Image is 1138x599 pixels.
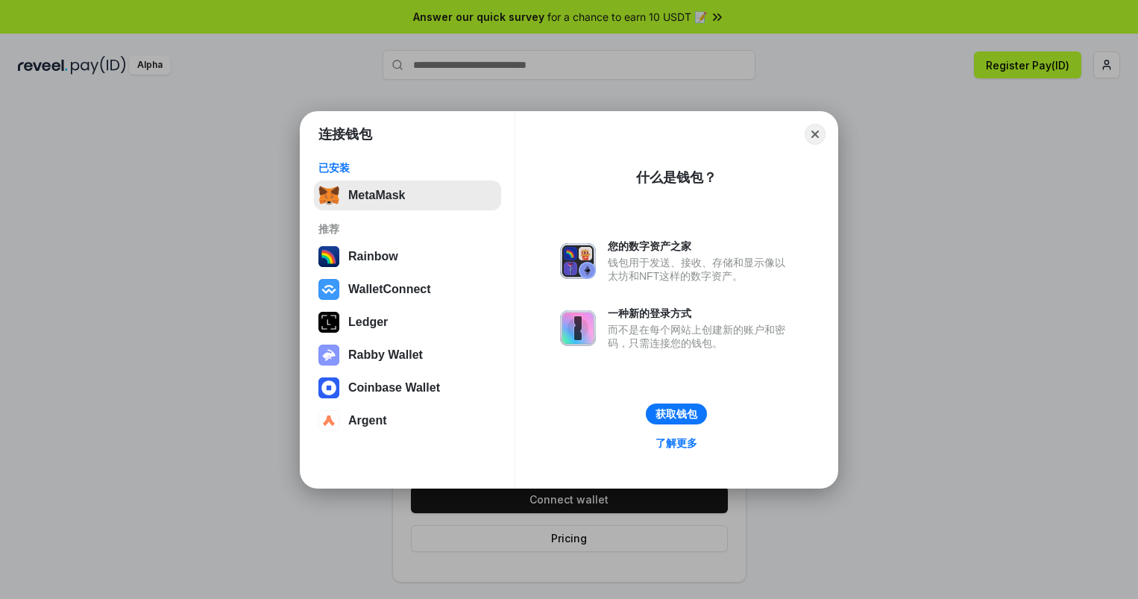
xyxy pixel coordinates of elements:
button: 获取钱包 [646,404,707,424]
img: svg+xml,%3Csvg%20xmlns%3D%22http%3A%2F%2Fwww.w3.org%2F2000%2Fsvg%22%20fill%3D%22none%22%20viewBox... [318,345,339,366]
button: WalletConnect [314,275,501,304]
div: Ledger [348,316,388,329]
img: svg+xml,%3Csvg%20width%3D%2228%22%20height%3D%2228%22%20viewBox%3D%220%200%2028%2028%22%20fill%3D... [318,410,339,431]
a: 了解更多 [647,433,706,453]
div: 一种新的登录方式 [608,307,793,320]
img: svg+xml,%3Csvg%20width%3D%22120%22%20height%3D%22120%22%20viewBox%3D%220%200%20120%20120%22%20fil... [318,246,339,267]
div: Argent [348,414,387,427]
div: 钱包用于发送、接收、存储和显示像以太坊和NFT这样的数字资产。 [608,256,793,283]
button: Rabby Wallet [314,340,501,370]
button: Argent [314,406,501,436]
button: Ledger [314,307,501,337]
div: 推荐 [318,222,497,236]
div: 获取钱包 [656,407,697,421]
div: Coinbase Wallet [348,381,440,395]
img: svg+xml,%3Csvg%20fill%3D%22none%22%20height%3D%2233%22%20viewBox%3D%220%200%2035%2033%22%20width%... [318,185,339,206]
h1: 连接钱包 [318,125,372,143]
img: svg+xml,%3Csvg%20width%3D%2228%22%20height%3D%2228%22%20viewBox%3D%220%200%2028%2028%22%20fill%3D... [318,279,339,300]
img: svg+xml,%3Csvg%20xmlns%3D%22http%3A%2F%2Fwww.w3.org%2F2000%2Fsvg%22%20width%3D%2228%22%20height%3... [318,312,339,333]
div: 已安装 [318,161,497,175]
button: Coinbase Wallet [314,373,501,403]
div: 您的数字资产之家 [608,239,793,253]
div: 什么是钱包？ [636,169,717,186]
div: 了解更多 [656,436,697,450]
div: Rabby Wallet [348,348,423,362]
div: Rainbow [348,250,398,263]
button: Rainbow [314,242,501,272]
div: 而不是在每个网站上创建新的账户和密码，只需连接您的钱包。 [608,323,793,350]
img: svg+xml,%3Csvg%20xmlns%3D%22http%3A%2F%2Fwww.w3.org%2F2000%2Fsvg%22%20fill%3D%22none%22%20viewBox... [560,243,596,279]
img: svg+xml,%3Csvg%20width%3D%2228%22%20height%3D%2228%22%20viewBox%3D%220%200%2028%2028%22%20fill%3D... [318,377,339,398]
div: MetaMask [348,189,405,202]
img: svg+xml,%3Csvg%20xmlns%3D%22http%3A%2F%2Fwww.w3.org%2F2000%2Fsvg%22%20fill%3D%22none%22%20viewBox... [560,310,596,346]
button: MetaMask [314,181,501,210]
button: Close [805,124,826,145]
div: WalletConnect [348,283,431,296]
